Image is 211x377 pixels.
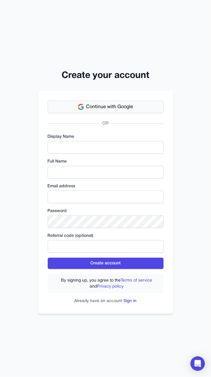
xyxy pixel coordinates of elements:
[100,121,111,127] span: OR
[48,101,164,113] button: Continue with Google
[121,279,152,282] a: Terms of service
[97,285,124,288] a: Privacy policy
[124,299,137,303] a: Sign in
[48,208,164,214] label: Password
[48,298,164,304] p: Already have an account
[54,278,160,290] label: By signing up, you agree to the and
[78,104,84,110] img: Google
[48,233,164,239] label: Referral code (optional)
[190,356,205,371] div: Open Intercom Messenger
[48,134,164,140] label: Display Name
[48,159,164,165] label: Full Name
[38,70,173,81] h2: Create your account
[86,103,133,111] span: Continue with Google
[48,183,164,189] label: Email address
[48,258,164,269] button: Create account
